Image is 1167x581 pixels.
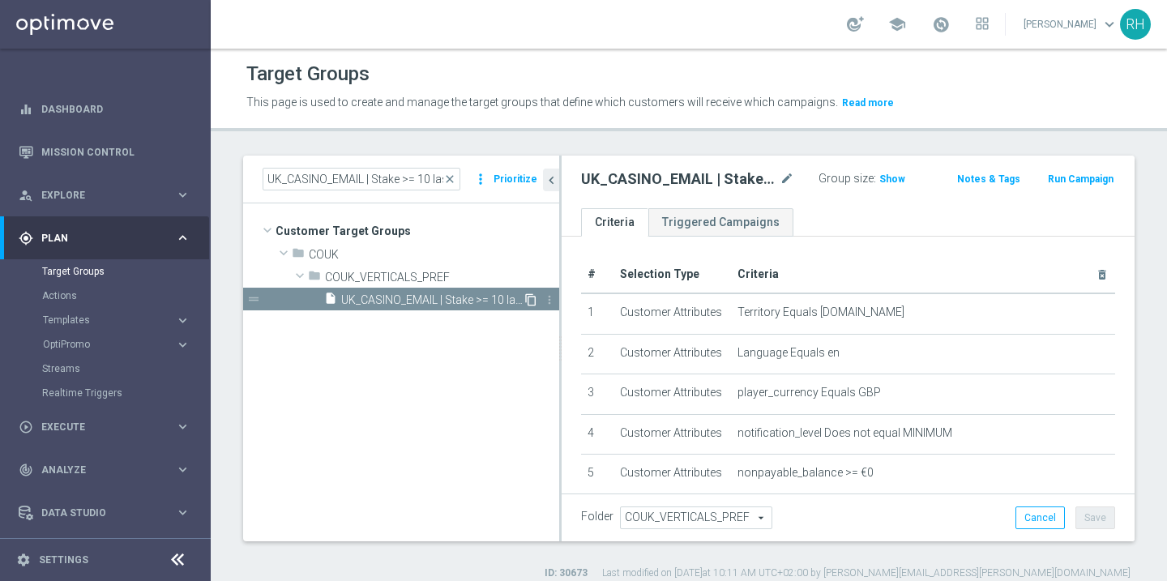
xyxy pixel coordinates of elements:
[19,231,175,246] div: Plan
[19,130,190,173] div: Mission Control
[613,293,731,334] td: Customer Attributes
[840,94,896,112] button: Read more
[1046,170,1115,188] button: Run Campaign
[16,553,31,567] i: settings
[18,189,191,202] button: person_search Explore keyboard_arrow_right
[581,510,613,523] label: Folder
[325,271,559,284] span: COUK_VERTICALS_PREF
[246,96,838,109] span: This page is used to create and manage the target groups that define which customers will receive...
[43,315,159,325] span: Templates
[544,173,559,188] i: chevron_left
[41,508,175,518] span: Data Studio
[955,170,1022,188] button: Notes & Tags
[19,506,175,520] div: Data Studio
[175,187,190,203] i: keyboard_arrow_right
[42,387,169,399] a: Realtime Triggers
[737,386,881,399] span: player_currency Equals GBP
[19,420,175,434] div: Execute
[874,172,876,186] label: :
[543,293,556,306] i: more_vert
[42,381,209,405] div: Realtime Triggers
[43,340,175,349] div: OptiPromo
[39,555,88,565] a: Settings
[308,269,321,288] i: folder
[41,233,175,243] span: Plan
[175,419,190,434] i: keyboard_arrow_right
[19,231,33,246] i: gps_fixed
[42,338,191,351] button: OptiPromo keyboard_arrow_right
[581,169,776,189] h2: UK_CASINO_EMAIL | Stake >= 10 last 90 days
[1096,268,1109,281] i: delete_forever
[613,256,731,293] th: Selection Type
[543,169,559,191] button: chevron_left
[613,455,731,495] td: Customer Attributes
[819,172,874,186] label: Group size
[42,314,191,327] button: Templates keyboard_arrow_right
[737,426,952,440] span: notification_level Does not equal MINIMUM
[19,534,190,577] div: Optibot
[175,313,190,328] i: keyboard_arrow_right
[581,374,613,415] td: 3
[581,455,613,495] td: 5
[581,208,648,237] a: Criteria
[18,421,191,434] button: play_circle_outline Execute keyboard_arrow_right
[737,267,779,280] span: Criteria
[1101,15,1118,33] span: keyboard_arrow_down
[780,169,794,189] i: mode_edit
[879,173,905,185] span: Show
[324,292,337,310] i: insert_drive_file
[175,230,190,246] i: keyboard_arrow_right
[309,248,559,262] span: COUK
[42,284,209,308] div: Actions
[613,334,731,374] td: Customer Attributes
[42,357,209,381] div: Streams
[581,293,613,334] td: 1
[41,465,175,475] span: Analyze
[341,293,523,307] span: UK_CASINO_EMAIL | Stake &gt;= 10 last 90 days
[19,463,175,477] div: Analyze
[1075,506,1115,529] button: Save
[18,146,191,159] button: Mission Control
[613,374,731,415] td: Customer Attributes
[472,168,489,190] i: more_vert
[18,103,191,116] button: equalizer Dashboard
[18,464,191,476] button: track_changes Analyze keyboard_arrow_right
[18,506,191,519] button: Data Studio keyboard_arrow_right
[19,188,175,203] div: Explore
[41,534,169,577] a: Optibot
[18,232,191,245] button: gps_fixed Plan keyboard_arrow_right
[19,463,33,477] i: track_changes
[175,337,190,352] i: keyboard_arrow_right
[42,265,169,278] a: Target Groups
[246,62,370,86] h1: Target Groups
[42,289,169,302] a: Actions
[41,88,190,130] a: Dashboard
[737,346,840,360] span: Language Equals en
[737,305,904,319] span: Territory Equals [DOMAIN_NAME]
[545,566,588,580] label: ID: 30673
[613,414,731,455] td: Customer Attributes
[41,130,190,173] a: Mission Control
[737,466,874,480] span: nonpayable_balance >= €0
[263,168,460,190] input: Quick find group or folder
[581,256,613,293] th: #
[41,190,175,200] span: Explore
[42,332,209,357] div: OptiPromo
[41,422,175,432] span: Execute
[42,308,209,332] div: Templates
[175,462,190,477] i: keyboard_arrow_right
[19,102,33,117] i: equalizer
[19,188,33,203] i: person_search
[581,414,613,455] td: 4
[443,173,456,186] span: close
[1120,9,1151,40] div: RH
[276,220,559,242] span: Customer Target Groups
[648,208,793,237] a: Triggered Campaigns
[43,340,159,349] span: OptiPromo
[888,15,906,33] span: school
